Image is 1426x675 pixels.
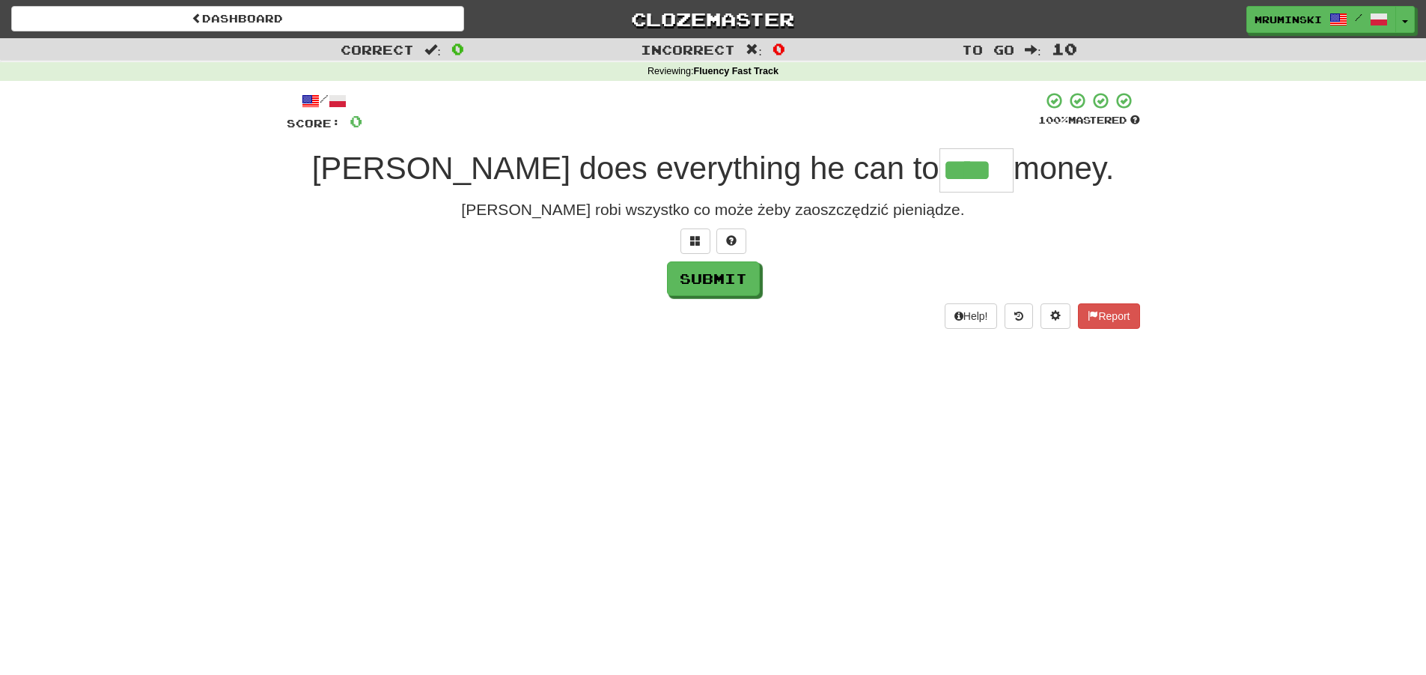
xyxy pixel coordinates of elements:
[350,112,362,130] span: 0
[1255,13,1322,26] span: mruminski
[1014,151,1115,186] span: money.
[1355,12,1362,22] span: /
[1025,43,1041,56] span: :
[487,6,939,32] a: Clozemaster
[1038,114,1068,126] span: 100 %
[1078,303,1139,329] button: Report
[773,40,785,58] span: 0
[451,40,464,58] span: 0
[680,228,710,254] button: Switch sentence to multiple choice alt+p
[1052,40,1077,58] span: 10
[312,151,939,186] span: [PERSON_NAME] does everything he can to
[641,42,735,57] span: Incorrect
[746,43,762,56] span: :
[287,199,1140,221] div: [PERSON_NAME] robi wszystko co może żeby zaoszczędzić pieniądze.
[287,117,341,130] span: Score:
[11,6,464,31] a: Dashboard
[945,303,998,329] button: Help!
[694,66,778,76] strong: Fluency Fast Track
[1038,114,1140,127] div: Mastered
[1005,303,1033,329] button: Round history (alt+y)
[1246,6,1396,33] a: mruminski /
[424,43,441,56] span: :
[341,42,414,57] span: Correct
[287,91,362,110] div: /
[716,228,746,254] button: Single letter hint - you only get 1 per sentence and score half the points! alt+h
[667,261,760,296] button: Submit
[962,42,1014,57] span: To go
